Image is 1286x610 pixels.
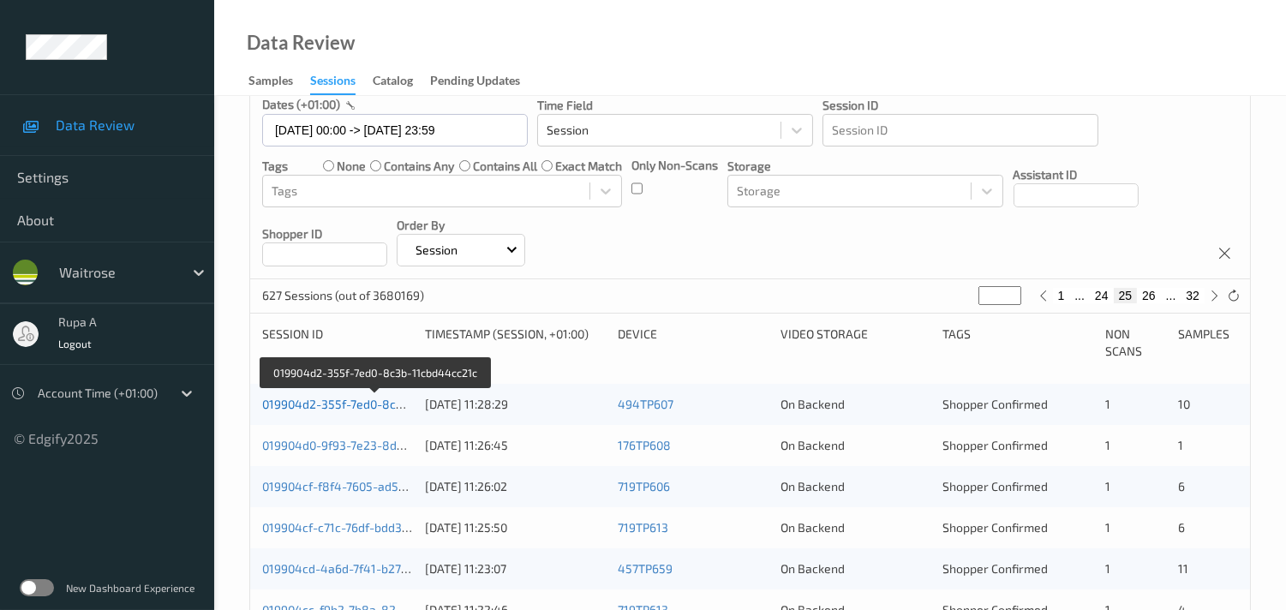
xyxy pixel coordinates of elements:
a: Catalog [373,69,430,93]
div: Session ID [262,326,413,360]
span: Shopper Confirmed [942,520,1048,535]
label: contains all [473,158,537,175]
span: Shopper Confirmed [942,438,1048,452]
div: [DATE] 11:25:50 [425,519,606,536]
a: 719TP606 [618,479,670,493]
div: On Backend [781,519,931,536]
p: Time Field [537,97,813,114]
div: Catalog [373,72,413,93]
a: 719TP613 [618,520,668,535]
button: 25 [1114,288,1138,303]
a: 019904cd-4a6d-7f41-b274-69908ae359ac [262,561,496,576]
span: 10 [1178,397,1190,411]
span: 1 [1105,520,1110,535]
p: Session [410,242,464,259]
a: 019904d0-9f93-7e23-8d8c-2757e60bf613 [262,438,492,452]
div: Device [618,326,769,360]
span: 1 [1105,438,1110,452]
p: Tags [262,158,288,175]
p: Storage [727,158,1003,175]
div: On Backend [781,478,931,495]
div: On Backend [781,437,931,454]
label: contains any [384,158,454,175]
div: Samples [1178,326,1238,360]
span: 6 [1178,479,1185,493]
p: Session ID [822,97,1098,114]
a: Sessions [310,69,373,95]
p: Order By [397,217,525,234]
span: 1 [1105,397,1110,411]
a: 019904cf-c71c-76df-bdd3-c7a2f90985c9 [262,520,485,535]
span: 1 [1105,561,1110,576]
label: none [337,158,366,175]
button: 1 [1053,288,1070,303]
button: 26 [1137,288,1161,303]
a: 019904d2-355f-7ed0-8c3b-11cbd44cc21c [262,397,490,411]
span: 1 [1178,438,1183,452]
button: 24 [1090,288,1114,303]
div: [DATE] 11:26:45 [425,437,606,454]
div: Non Scans [1105,326,1165,360]
div: Sessions [310,72,356,95]
div: Samples [248,72,293,93]
div: [DATE] 11:28:29 [425,396,606,413]
a: 494TP607 [618,397,673,411]
a: Pending Updates [430,69,537,93]
label: exact match [555,158,622,175]
div: [DATE] 11:23:07 [425,560,606,577]
span: Shopper Confirmed [942,561,1048,576]
a: Samples [248,69,310,93]
span: 11 [1178,561,1188,576]
a: 019904cf-f8f4-7605-ad5e-bbf0ecd50de8 [262,479,490,493]
div: Timestamp (Session, +01:00) [425,326,606,360]
span: Shopper Confirmed [942,479,1048,493]
p: dates (+01:00) [262,96,340,113]
span: Shopper Confirmed [942,397,1048,411]
span: 1 [1105,479,1110,493]
button: 32 [1181,288,1205,303]
div: Tags [942,326,1093,360]
button: ... [1069,288,1090,303]
p: Assistant ID [1014,166,1139,183]
p: Shopper ID [262,225,387,242]
p: 627 Sessions (out of 3680169) [262,287,424,304]
a: 457TP659 [618,561,673,576]
div: Data Review [247,34,355,51]
div: Pending Updates [430,72,520,93]
p: Only Non-Scans [631,157,718,174]
div: Video Storage [781,326,931,360]
span: 6 [1178,520,1185,535]
button: ... [1161,288,1181,303]
a: 176TP608 [618,438,671,452]
div: On Backend [781,560,931,577]
div: [DATE] 11:26:02 [425,478,606,495]
div: On Backend [781,396,931,413]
